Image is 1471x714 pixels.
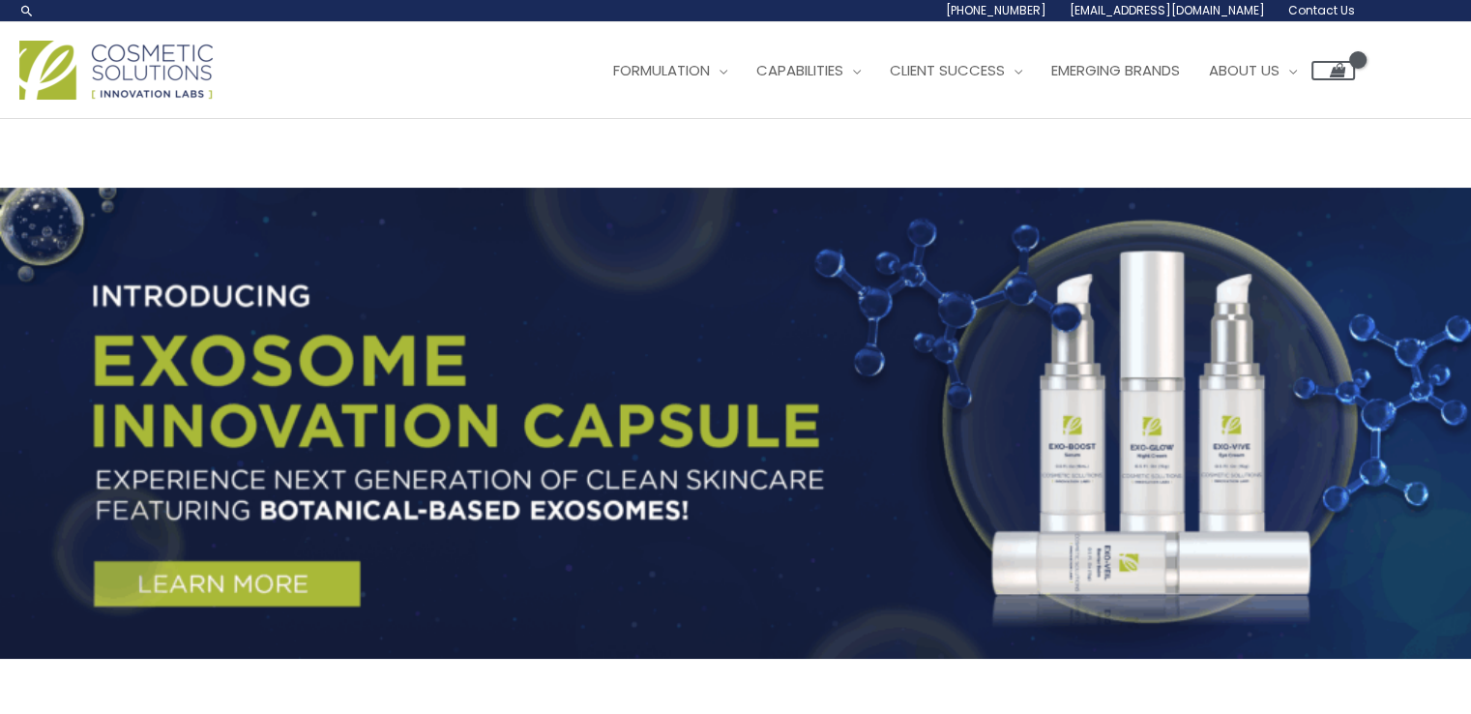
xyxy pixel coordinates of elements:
a: Capabilities [742,42,875,100]
span: Formulation [613,60,710,80]
span: Client Success [890,60,1005,80]
a: View Shopping Cart, empty [1311,61,1355,80]
a: Search icon link [19,3,35,18]
a: Emerging Brands [1037,42,1194,100]
img: Cosmetic Solutions Logo [19,41,213,100]
span: About Us [1209,60,1280,80]
a: Formulation [599,42,742,100]
span: Contact Us [1288,2,1355,18]
a: Client Success [875,42,1037,100]
span: Emerging Brands [1051,60,1180,80]
span: [PHONE_NUMBER] [946,2,1046,18]
a: About Us [1194,42,1311,100]
span: Capabilities [756,60,843,80]
nav: Site Navigation [584,42,1355,100]
span: [EMAIL_ADDRESS][DOMAIN_NAME] [1070,2,1265,18]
